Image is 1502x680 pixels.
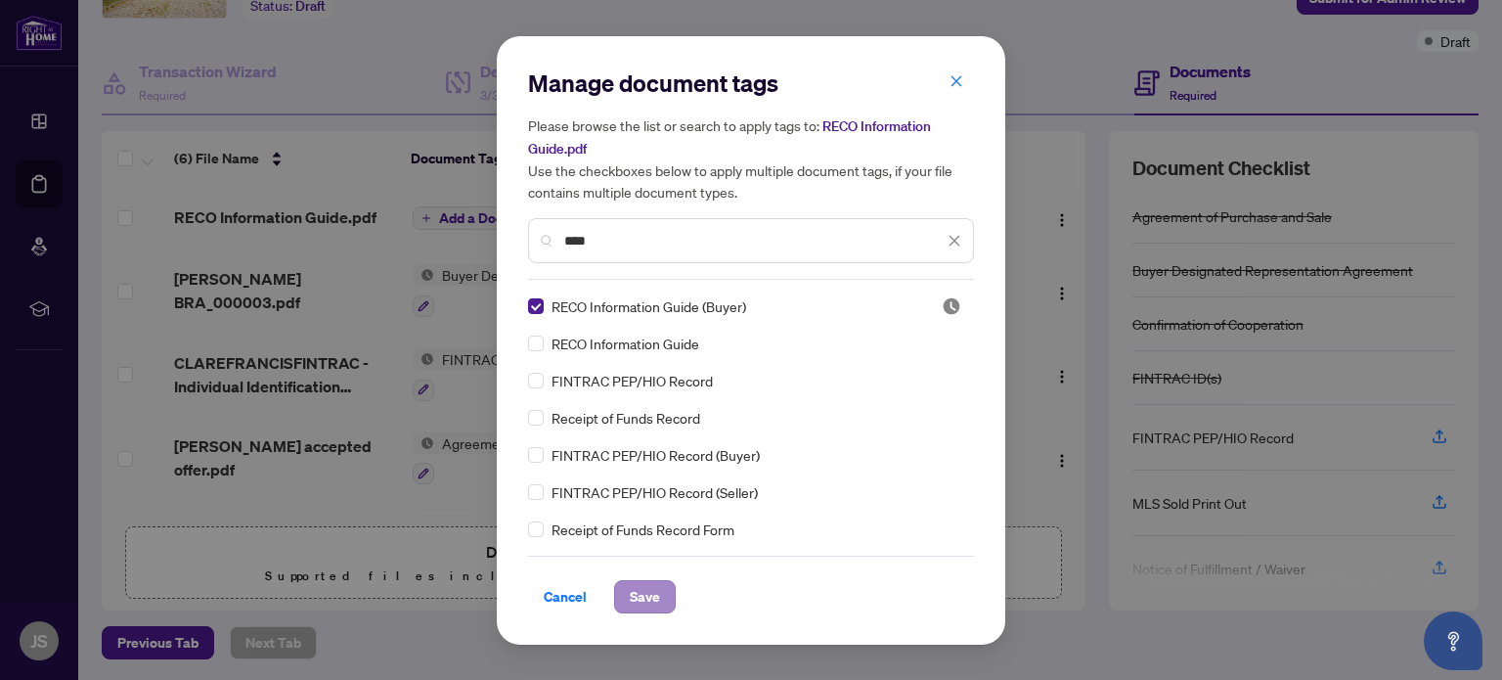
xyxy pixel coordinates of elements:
[948,234,961,248] span: close
[630,581,660,612] span: Save
[544,581,587,612] span: Cancel
[1424,612,1482,670] button: Open asap
[942,296,961,316] span: Pending Review
[552,444,760,466] span: FINTRAC PEP/HIO Record (Buyer)
[552,295,746,317] span: RECO Information Guide (Buyer)
[528,117,931,158] span: RECO Information Guide.pdf
[552,519,734,540] span: Receipt of Funds Record Form
[528,114,974,203] h5: Please browse the list or search to apply tags to: Use the checkboxes below to apply multiple doc...
[552,333,699,354] span: RECO Information Guide
[950,74,963,88] span: close
[552,370,713,391] span: FINTRAC PEP/HIO Record
[552,481,758,503] span: FINTRAC PEP/HIO Record (Seller)
[528,68,974,99] h2: Manage document tags
[552,407,700,429] span: Receipt of Funds Record
[942,296,961,316] img: status
[528,580,602,613] button: Cancel
[614,580,676,613] button: Save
